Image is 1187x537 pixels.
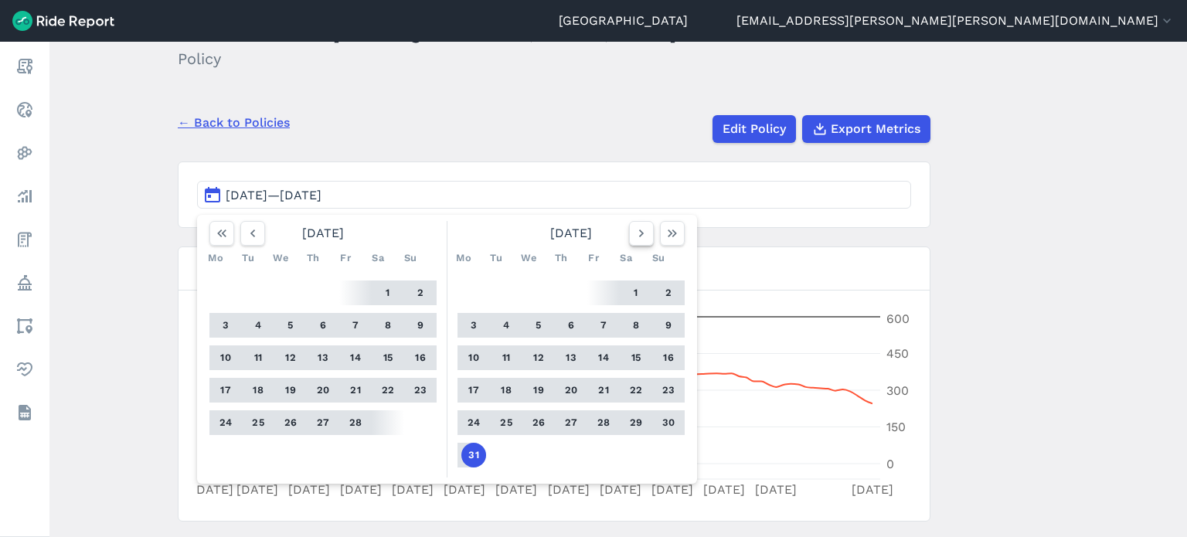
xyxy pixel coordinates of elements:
[494,378,519,403] button: 18
[461,410,486,435] button: 24
[311,410,335,435] button: 27
[246,313,270,338] button: 4
[831,120,920,138] span: Export Metrics
[246,345,270,370] button: 11
[343,410,368,435] button: 28
[179,247,930,291] h3: Compliance for Vehicle Cap: City-wide (total) - Spin
[246,378,270,403] button: 18
[886,311,910,326] tspan: 600
[755,482,797,497] tspan: [DATE]
[886,383,909,398] tspan: 300
[886,420,906,434] tspan: 150
[624,313,648,338] button: 8
[246,410,270,435] button: 25
[288,482,330,497] tspan: [DATE]
[343,378,368,403] button: 21
[278,378,303,403] button: 19
[11,226,39,253] a: Fees
[494,410,519,435] button: 25
[11,312,39,340] a: Areas
[461,313,486,338] button: 3
[213,313,238,338] button: 3
[495,482,537,497] tspan: [DATE]
[408,313,433,338] button: 9
[656,313,681,338] button: 9
[591,313,616,338] button: 7
[268,246,293,270] div: We
[11,53,39,80] a: Report
[646,246,671,270] div: Su
[624,345,648,370] button: 15
[581,246,606,270] div: Fr
[656,345,681,370] button: 16
[559,410,583,435] button: 27
[197,181,911,209] button: [DATE]—[DATE]
[494,345,519,370] button: 11
[213,410,238,435] button: 24
[494,313,519,338] button: 4
[408,345,433,370] button: 16
[591,410,616,435] button: 28
[526,313,551,338] button: 5
[236,246,260,270] div: Tu
[376,313,400,338] button: 8
[886,346,909,361] tspan: 450
[559,313,583,338] button: 6
[461,443,486,467] button: 31
[311,313,335,338] button: 6
[343,313,368,338] button: 7
[11,182,39,210] a: Analyze
[559,345,583,370] button: 13
[451,246,476,270] div: Mo
[178,114,290,132] a: ← Back to Policies
[213,345,238,370] button: 10
[11,355,39,383] a: Health
[11,399,39,427] a: Datasets
[886,457,894,471] tspan: 0
[802,115,930,143] button: Export Metrics
[656,410,681,435] button: 30
[333,246,358,270] div: Fr
[376,378,400,403] button: 22
[11,269,39,297] a: Policy
[656,280,681,305] button: 2
[614,246,638,270] div: Sa
[852,482,893,497] tspan: [DATE]
[392,482,434,497] tspan: [DATE]
[366,246,390,270] div: Sa
[278,345,303,370] button: 12
[591,345,616,370] button: 14
[278,313,303,338] button: 5
[651,482,693,497] tspan: [DATE]
[213,378,238,403] button: 17
[311,345,335,370] button: 13
[192,482,233,497] tspan: [DATE]
[203,221,443,246] div: [DATE]
[703,482,745,497] tspan: [DATE]
[559,12,688,30] a: [GEOGRAPHIC_DATA]
[226,188,321,202] span: [DATE]—[DATE]
[624,378,648,403] button: 22
[624,280,648,305] button: 1
[451,221,691,246] div: [DATE]
[526,378,551,403] button: 19
[484,246,508,270] div: Tu
[12,11,114,31] img: Ride Report
[311,378,335,403] button: 20
[591,378,616,403] button: 21
[461,378,486,403] button: 17
[408,280,433,305] button: 2
[11,139,39,167] a: Heatmaps
[278,410,303,435] button: 26
[203,246,228,270] div: Mo
[656,378,681,403] button: 23
[444,482,485,497] tspan: [DATE]
[376,280,400,305] button: 1
[548,482,590,497] tspan: [DATE]
[549,246,573,270] div: Th
[11,96,39,124] a: Realtime
[516,246,541,270] div: We
[713,115,796,143] a: Edit Policy
[559,378,583,403] button: 20
[376,345,400,370] button: 15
